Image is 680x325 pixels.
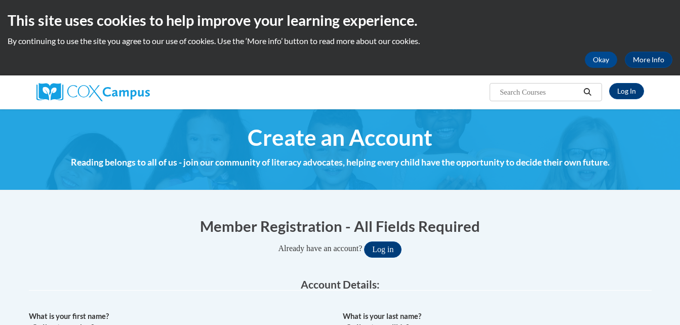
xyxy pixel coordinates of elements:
button: Search [580,86,595,98]
input: Search Courses [499,86,580,98]
span: Already have an account? [278,244,363,253]
p: By continuing to use the site you agree to our use of cookies. Use the ‘More info’ button to read... [8,35,672,47]
h1: Member Registration - All Fields Required [29,216,652,236]
button: Okay [585,52,617,68]
span: Create an Account [248,124,432,151]
img: Cox Campus [36,83,150,101]
h2: This site uses cookies to help improve your learning experience. [8,10,672,30]
button: Log in [364,241,402,258]
h4: Reading belongs to all of us - join our community of literacy advocates, helping every child have... [29,156,652,169]
a: Log In [609,83,644,99]
span: Account Details: [301,278,380,291]
a: More Info [625,52,672,68]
